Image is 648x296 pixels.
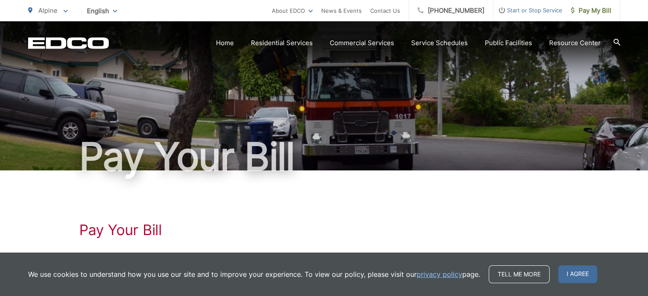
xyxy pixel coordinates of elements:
[272,6,313,16] a: About EDCO
[28,135,620,178] h1: Pay Your Bill
[489,265,550,283] a: Tell me more
[417,269,462,279] a: privacy policy
[79,221,569,239] h1: Pay Your Bill
[79,251,111,262] a: Click Here
[28,37,109,49] a: EDCD logo. Return to the homepage.
[28,269,480,279] p: We use cookies to understand how you use our site and to improve your experience. To view our pol...
[216,38,234,48] a: Home
[321,6,362,16] a: News & Events
[81,3,124,18] span: English
[485,38,532,48] a: Public Facilities
[411,38,468,48] a: Service Schedules
[79,251,569,262] p: to View, Pay, and Manage Your Bill Online
[38,6,58,14] span: Alpine
[558,265,597,283] span: I agree
[571,6,611,16] span: Pay My Bill
[330,38,394,48] a: Commercial Services
[549,38,601,48] a: Resource Center
[251,38,313,48] a: Residential Services
[370,6,400,16] a: Contact Us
